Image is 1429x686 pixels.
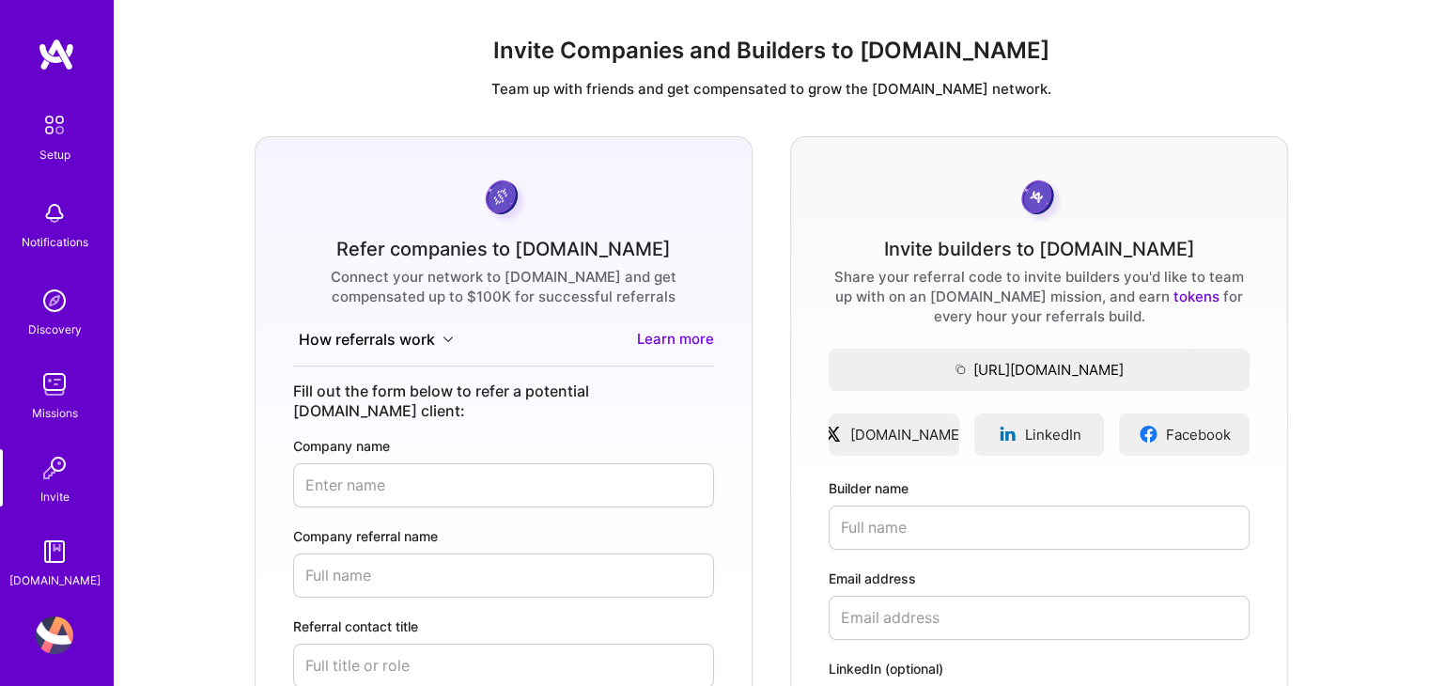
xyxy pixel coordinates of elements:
button: How referrals work [293,329,459,351]
div: Discovery [28,320,82,339]
img: linkedinLogo [998,425,1017,444]
label: Referral contact title [293,616,714,636]
p: Team up with friends and get compensated to grow the [DOMAIN_NAME] network. [129,79,1414,99]
span: [DOMAIN_NAME] [850,425,964,444]
img: bell [36,195,73,232]
img: User Avatar [36,616,73,654]
h1: Invite Companies and Builders to [DOMAIN_NAME] [129,38,1414,65]
span: LinkedIn [1025,425,1081,444]
a: User Avatar [31,616,78,654]
img: grayCoin [1015,175,1064,225]
div: Refer companies to [DOMAIN_NAME] [336,240,671,259]
label: LinkedIn (optional) [829,659,1250,678]
div: Fill out the form below to refer a potential [DOMAIN_NAME] client: [293,382,714,421]
div: Setup [39,145,70,164]
input: Full name [829,506,1250,550]
div: Notifications [22,232,88,252]
img: xLogo [823,425,843,444]
img: guide book [36,533,73,570]
input: Email address [829,596,1250,640]
div: Missions [32,403,78,423]
div: Share your referral code to invite builders you'd like to team up with on an [DOMAIN_NAME] missio... [829,267,1250,326]
img: Invite [36,449,73,487]
label: Email address [829,569,1250,588]
div: Invite builders to [DOMAIN_NAME] [884,240,1195,259]
a: Learn more [637,329,714,351]
button: [URL][DOMAIN_NAME] [829,349,1250,391]
div: Connect your network to [DOMAIN_NAME] and get compensated up to $100K for successful referrals [293,267,714,306]
a: LinkedIn [974,413,1105,456]
label: Builder name [829,478,1250,498]
img: logo [38,38,75,71]
label: Company referral name [293,526,714,546]
img: facebookLogo [1139,425,1158,444]
span: Facebook [1166,425,1231,444]
span: [URL][DOMAIN_NAME] [829,360,1250,380]
a: tokens [1173,288,1219,305]
label: Company name [293,436,714,456]
a: [DOMAIN_NAME] [829,413,959,456]
input: Full name [293,553,714,598]
div: Invite [40,487,70,507]
div: [DOMAIN_NAME] [9,570,101,590]
input: Enter name [293,463,714,507]
a: Facebook [1119,413,1250,456]
img: purpleCoin [479,175,528,225]
img: setup [35,105,74,145]
img: teamwork [36,366,73,403]
img: discovery [36,282,73,320]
